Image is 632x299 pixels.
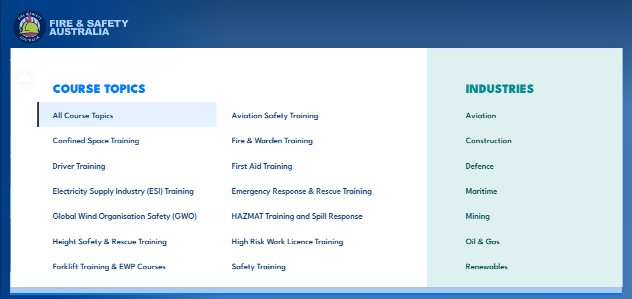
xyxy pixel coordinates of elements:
a: Driver Training [37,153,216,178]
a: Emergency Response Services [142,48,248,72]
a: Learner Portal [367,48,418,72]
a: Mining [449,203,599,228]
a: Contact [440,48,468,72]
a: Course Calendar [60,48,120,72]
a: Aviation Safety Training [216,102,395,127]
a: Global Wind Organisation Safety (GWO) [37,203,216,228]
a: Aviation [449,102,599,127]
a: All Course Topics [37,102,216,127]
a: First Aid Training [216,153,395,178]
a: Maritime [449,178,599,203]
a: About Us [270,48,303,72]
a: Electricity Supply Industry (ESI) Training [37,178,216,203]
h3: COURSE TOPICS [37,81,395,95]
a: Construction [449,127,599,153]
a: News [325,48,344,72]
a: Defence [449,153,599,178]
a: Emergency Response & Rescue Training [216,178,395,203]
a: Safety Training [216,253,395,278]
a: Forklift Training & EWP Courses [37,253,216,278]
a: Fire & Warden Training [216,127,395,153]
a: Courses [10,48,38,72]
h3: INDUSTRIES [449,81,599,95]
a: HAZMAT Training and Spill Response [216,203,395,228]
a: Height Safety & Rescue Training [37,228,216,253]
a: High Risk Work Licence Training [216,228,395,253]
a: Confined Space Training [37,127,216,153]
a: Oil & Gas [449,228,599,253]
a: Renewables [449,253,599,278]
